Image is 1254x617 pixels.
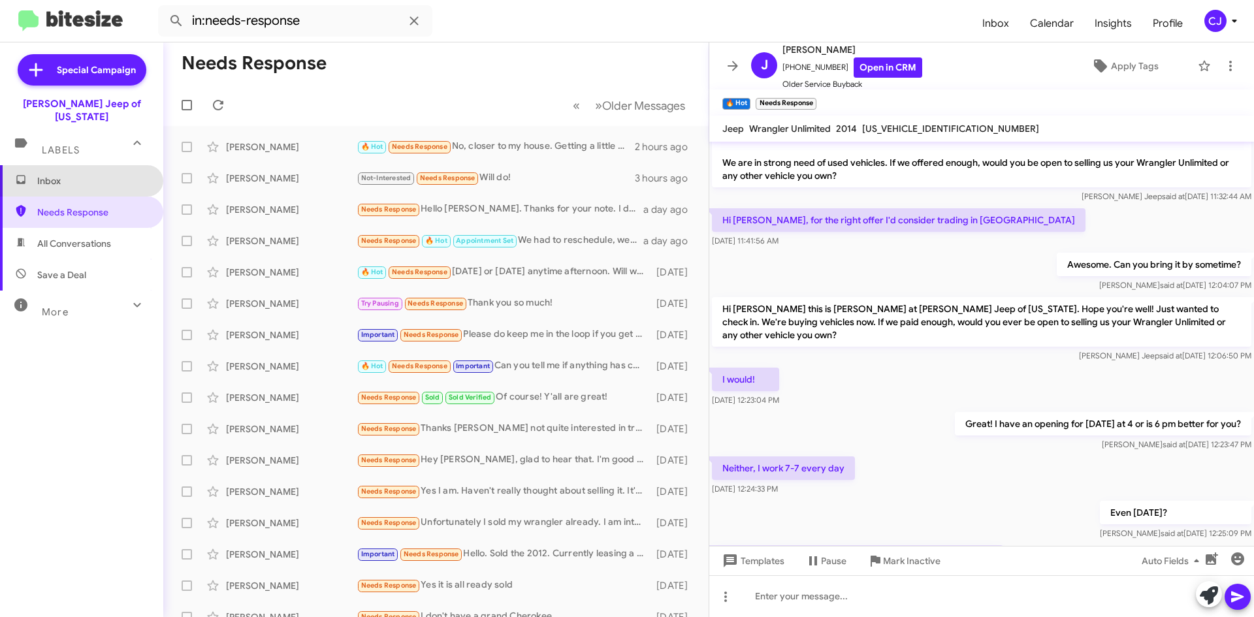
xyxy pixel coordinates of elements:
[1084,5,1142,42] a: Insights
[42,144,80,156] span: Labels
[456,362,490,370] span: Important
[1204,10,1227,32] div: CJ
[650,579,698,592] div: [DATE]
[182,53,327,74] h1: Needs Response
[722,123,744,134] span: Jeep
[712,395,779,405] span: [DATE] 12:23:04 PM
[712,297,1251,347] p: Hi [PERSON_NAME] this is [PERSON_NAME] at [PERSON_NAME] Jeep of [US_STATE]. Hope you're well! Jus...
[420,174,475,182] span: Needs Response
[357,515,650,530] div: Unfortunately I sold my wrangler already. I am interested in purchasing another wrangler however ...
[357,358,650,373] div: Can you tell me if anything has changed in the rates?
[357,264,650,279] div: [DATE] or [DATE] anytime afternoon. Will work for me.
[361,424,417,433] span: Needs Response
[361,268,383,276] span: 🔥 Hot
[361,299,399,308] span: Try Pausing
[595,97,602,114] span: »
[712,545,1003,569] p: I work 7-1 [DATE] but I have my wedding reception this weekend
[226,516,357,530] div: [PERSON_NAME]
[566,92,693,119] nav: Page navigation example
[749,123,831,134] span: Wrangler Unlimited
[782,78,922,91] span: Older Service Buyback
[37,268,86,281] span: Save a Deal
[226,297,357,310] div: [PERSON_NAME]
[650,422,698,435] div: [DATE]
[756,98,816,110] small: Needs Response
[650,516,698,530] div: [DATE]
[650,391,698,404] div: [DATE]
[357,327,650,342] div: Please do keep me in the loop if you get more in
[226,266,357,279] div: [PERSON_NAME]
[361,142,383,151] span: 🔥 Hot
[226,328,357,341] div: [PERSON_NAME]
[226,360,357,373] div: [PERSON_NAME]
[1057,54,1191,78] button: Apply Tags
[361,393,417,402] span: Needs Response
[357,139,635,154] div: No, closer to my house. Getting a little spot of clear coat fixed and a new bumper installed
[1142,5,1193,42] a: Profile
[357,296,650,311] div: Thank you so much!
[635,172,698,185] div: 3 hours ago
[361,487,417,496] span: Needs Response
[408,299,463,308] span: Needs Response
[722,98,750,110] small: 🔥 Hot
[712,456,855,480] p: Neither, I work 7-7 every day
[449,393,492,402] span: Sold Verified
[712,112,1251,187] p: Hi [PERSON_NAME] this is [PERSON_NAME], Manager at [PERSON_NAME] Jeep of [US_STATE]. Thanks for b...
[226,485,357,498] div: [PERSON_NAME]
[761,55,768,76] span: J
[712,368,779,391] p: I would!
[1100,528,1251,538] span: [PERSON_NAME] [DATE] 12:25:09 PM
[1102,439,1251,449] span: [PERSON_NAME] [DATE] 12:23:47 PM
[57,63,136,76] span: Special Campaign
[226,203,357,216] div: [PERSON_NAME]
[650,548,698,561] div: [DATE]
[404,550,459,558] span: Needs Response
[18,54,146,86] a: Special Campaign
[361,236,417,245] span: Needs Response
[587,92,693,119] button: Next
[1099,280,1251,290] span: [PERSON_NAME] [DATE] 12:04:07 PM
[782,42,922,57] span: [PERSON_NAME]
[226,548,357,561] div: [PERSON_NAME]
[1161,528,1183,538] span: said at
[1162,191,1185,201] span: said at
[650,454,698,467] div: [DATE]
[226,172,357,185] div: [PERSON_NAME]
[226,391,357,404] div: [PERSON_NAME]
[392,142,447,151] span: Needs Response
[643,203,698,216] div: a day ago
[635,140,698,153] div: 2 hours ago
[1079,351,1251,360] span: [PERSON_NAME] Jeep [DATE] 12:06:50 PM
[821,549,846,573] span: Pause
[361,362,383,370] span: 🔥 Hot
[361,581,417,590] span: Needs Response
[392,268,447,276] span: Needs Response
[795,549,857,573] button: Pause
[37,237,111,250] span: All Conversations
[565,92,588,119] button: Previous
[226,234,357,247] div: [PERSON_NAME]
[357,233,643,248] div: We had to reschedule, we will be down [DATE] at 2:00.
[836,123,857,134] span: 2014
[42,306,69,318] span: More
[357,452,650,467] div: Hey [PERSON_NAME], glad to hear that. I'm good tho, challenger is still runnin good, thanx tho.. ...
[226,422,357,435] div: [PERSON_NAME]
[857,549,951,573] button: Mark Inactive
[357,202,643,217] div: Hello [PERSON_NAME]. Thanks for your note. I did have an interest in one of the vehicles. I will ...
[1142,549,1204,573] span: Auto Fields
[972,5,1020,42] a: Inbox
[361,174,411,182] span: Not-Interested
[650,266,698,279] div: [DATE]
[425,393,440,402] span: Sold
[712,236,779,245] span: [DATE] 11:41:56 AM
[357,546,650,562] div: Hello. Sold the 2012. Currently leasing a 2024 Jeep willy hybrid. Not my cup of tea. Would take m...
[1160,280,1183,290] span: said at
[361,518,417,527] span: Needs Response
[425,236,447,245] span: 🔥 Hot
[650,485,698,498] div: [DATE]
[709,549,795,573] button: Templates
[650,328,698,341] div: [DATE]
